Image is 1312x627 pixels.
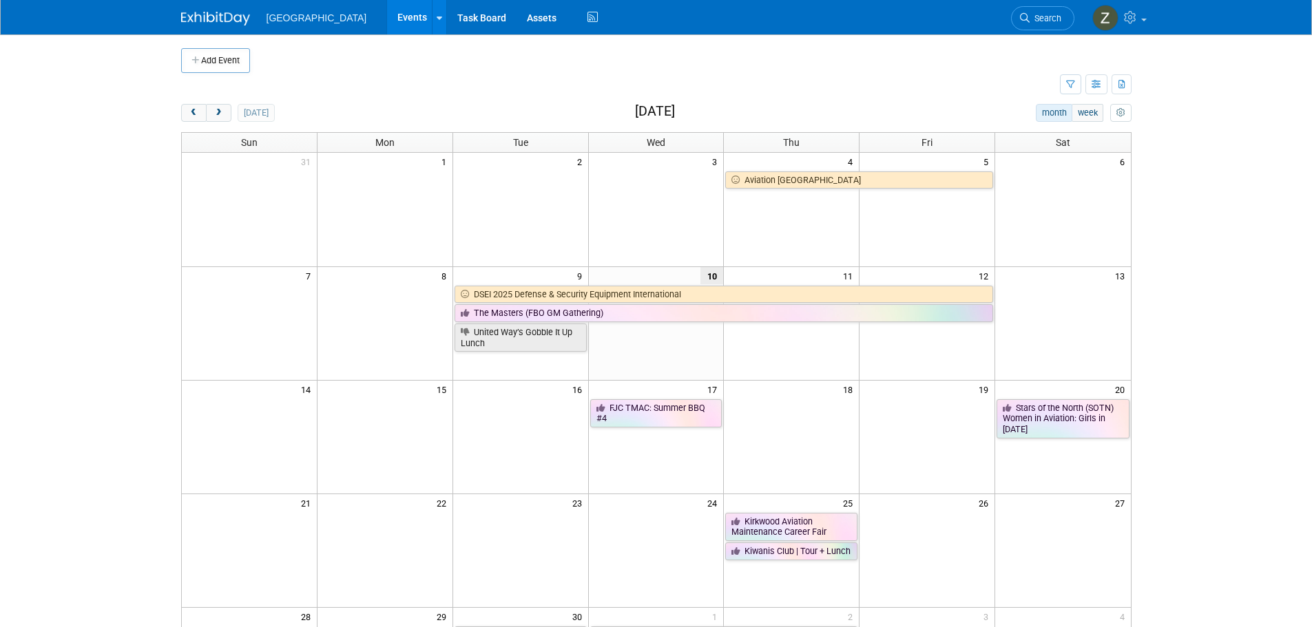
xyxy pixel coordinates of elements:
span: 18 [842,381,859,398]
span: 23 [571,494,588,511]
a: The Masters (FBO GM Gathering) [455,304,993,322]
a: DSEI 2025 Defense & Security Equipment International [455,286,993,304]
span: 12 [977,267,995,284]
span: Sat [1056,137,1070,148]
span: 25 [842,494,859,511]
span: 5 [982,153,995,170]
button: prev [181,104,207,122]
span: 30 [571,608,588,625]
span: 24 [706,494,723,511]
span: 7 [304,267,317,284]
span: Fri [921,137,933,148]
button: next [206,104,231,122]
span: 4 [846,153,859,170]
span: Sun [241,137,258,148]
span: Mon [375,137,395,148]
span: 2 [846,608,859,625]
span: Search [1030,13,1061,23]
span: 8 [440,267,452,284]
a: FJC TMAC: Summer BBQ #4 [590,399,722,427]
a: United Way’s Gobble It Up Lunch [455,323,587,352]
span: 11 [842,267,859,284]
span: Wed [647,137,665,148]
button: week [1072,104,1103,122]
span: 9 [576,267,588,284]
button: month [1036,104,1072,122]
span: 31 [300,153,317,170]
button: myCustomButton [1110,104,1131,122]
img: Zoe Graham [1092,5,1118,31]
img: ExhibitDay [181,12,250,25]
button: Add Event [181,48,250,73]
span: 28 [300,608,317,625]
span: 14 [300,381,317,398]
span: 4 [1118,608,1131,625]
a: Kirkwood Aviation Maintenance Career Fair [725,513,857,541]
span: 16 [571,381,588,398]
span: 3 [982,608,995,625]
span: 17 [706,381,723,398]
span: 13 [1114,267,1131,284]
a: Kiwanis Club | Tour + Lunch [725,542,857,560]
span: 29 [435,608,452,625]
i: Personalize Calendar [1116,109,1125,118]
a: Search [1011,6,1074,30]
span: 22 [435,494,452,511]
span: 6 [1118,153,1131,170]
span: 2 [576,153,588,170]
span: 26 [977,494,995,511]
span: 10 [700,267,723,284]
h2: [DATE] [635,104,675,119]
a: Stars of the North (SOTN) Women in Aviation: Girls in [DATE] [997,399,1129,438]
span: 19 [977,381,995,398]
span: 20 [1114,381,1131,398]
button: [DATE] [238,104,274,122]
span: [GEOGRAPHIC_DATA] [267,12,367,23]
a: Aviation [GEOGRAPHIC_DATA] [725,171,993,189]
span: 27 [1114,494,1131,511]
span: 15 [435,381,452,398]
span: 1 [711,608,723,625]
span: Thu [783,137,800,148]
span: 3 [711,153,723,170]
span: 21 [300,494,317,511]
span: 1 [440,153,452,170]
span: Tue [513,137,528,148]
